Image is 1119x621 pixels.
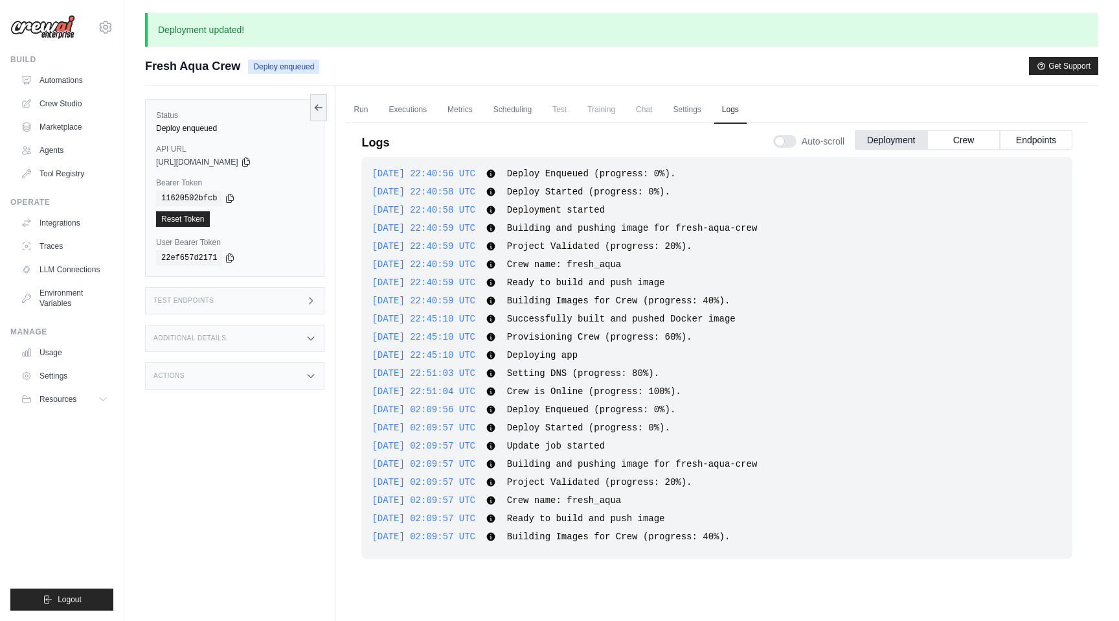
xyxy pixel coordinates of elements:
button: Deployment [855,130,927,150]
div: Build [10,54,113,65]
a: Tool Registry [16,163,113,184]
span: [DATE] 22:45:10 UTC [372,332,475,342]
button: Logout [10,589,113,611]
a: Environment Variables [16,283,113,314]
span: Ready to build and push image [507,277,665,288]
label: Bearer Token [156,178,313,188]
label: Status [156,110,313,121]
span: [DATE] 22:40:59 UTC [372,277,475,288]
span: [DATE] 22:51:03 UTC [372,368,475,379]
span: [DATE] 22:40:58 UTC [372,205,475,215]
span: [DATE] 02:09:57 UTC [372,477,475,487]
span: [DATE] 02:09:57 UTC [372,513,475,524]
h3: Additional Details [153,334,226,342]
span: Crew name: fresh_aqua [507,259,621,270]
a: Executions [381,97,435,124]
span: [DATE] 22:40:59 UTC [372,241,475,252]
span: [DATE] 22:45:10 UTC [372,314,475,324]
span: [DATE] 22:40:59 UTC [372,259,475,270]
span: Chat is not available until the deployment is complete [628,97,660,123]
label: API URL [156,144,313,154]
span: Deploy Enqueued (progress: 0%). [507,404,675,415]
span: Deploying app [507,350,578,360]
span: Project Validated (progress: 20%). [507,477,692,487]
a: LLM Connections [16,259,113,280]
span: Auto-scroll [802,135,844,148]
a: Metrics [440,97,480,124]
span: Building and pushing image for fresh-aqua-crew [507,459,757,469]
span: Setting DNS (progress: 80%). [507,368,659,379]
span: Deploy Started (progress: 0%). [507,423,670,433]
button: Crew [927,130,1000,150]
a: Traces [16,236,113,257]
span: Deploy Enqueued (progress: 0%). [507,169,675,179]
a: Crew Studio [16,93,113,114]
span: Deploy Started (progress: 0%). [507,187,670,197]
span: Successfully built and pushed Docker image [507,314,736,324]
span: [DATE] 02:09:57 UTC [372,441,475,451]
span: [DATE] 22:40:56 UTC [372,169,475,179]
span: Crew name: fresh_aqua [507,495,621,506]
a: Scheduling [486,97,539,124]
code: 11620502bfcb [156,191,222,206]
span: [DATE] 02:09:56 UTC [372,404,475,415]
div: Operate [10,197,113,207]
span: [DATE] 02:09:57 UTC [372,495,475,506]
a: Reset Token [156,211,210,227]
p: Deployment updated! [145,13,1098,47]
span: Project Validated (progress: 20%). [507,241,692,252]
span: Ready to build and push image [507,513,665,524]
a: Run [346,97,376,124]
a: Automations [16,70,113,91]
span: Logout [58,594,82,605]
div: Deploy enqueued [156,123,313,134]
span: Resources [40,394,76,404]
button: Endpoints [1000,130,1072,150]
a: Logs [714,97,747,124]
button: Resources [16,389,113,410]
span: [DATE] 22:40:59 UTC [372,296,475,306]
span: Provisioning Crew (progress: 60%). [507,332,692,342]
span: Update job started [507,441,605,451]
img: Logo [10,15,75,40]
span: [DATE] 22:40:59 UTC [372,223,475,233]
a: Settings [16,366,113,386]
button: Get Support [1029,57,1098,75]
span: [DATE] 22:40:58 UTC [372,187,475,197]
h3: Actions [153,372,185,380]
label: User Bearer Token [156,237,313,248]
span: Deploy enqueued [248,60,319,74]
a: Integrations [16,213,113,233]
span: [DATE] 22:45:10 UTC [372,350,475,360]
span: Training is not available until the deployment is complete [580,97,623,123]
span: [DATE] 02:09:57 UTC [372,532,475,542]
span: [DATE] 02:09:57 UTC [372,459,475,469]
h3: Test Endpoints [153,297,214,305]
span: Deployment started [507,205,605,215]
a: Settings [665,97,708,124]
span: Building Images for Crew (progress: 40%). [507,296,730,306]
p: Logs [361,134,389,152]
a: Agents [16,140,113,161]
span: [URL][DOMAIN_NAME] [156,157,238,167]
span: Building Images for Crew (progress: 40%). [507,532,730,542]
code: 22ef657d2171 [156,250,222,266]
a: Usage [16,342,113,363]
span: Building and pushing image for fresh-aqua-crew [507,223,757,233]
span: [DATE] 02:09:57 UTC [372,423,475,433]
span: Crew is Online (progress: 100%). [507,386,681,397]
span: [DATE] 22:51:04 UTC [372,386,475,397]
a: Marketplace [16,117,113,137]
div: Manage [10,327,113,337]
span: Test [545,97,574,123]
span: Fresh Aqua Crew [145,57,240,75]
